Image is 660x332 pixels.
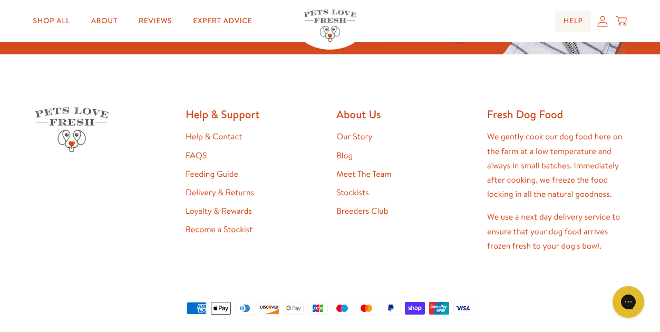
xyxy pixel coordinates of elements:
[186,187,254,198] a: Delivery & Returns
[607,282,649,321] iframe: Gorgias live chat messenger
[83,11,126,32] a: About
[130,11,180,32] a: Reviews
[555,11,591,32] a: Help
[336,187,369,198] a: Stockists
[186,168,238,180] a: Feeding Guide
[304,10,356,42] img: Pets Love Fresh
[25,11,79,32] a: Shop All
[336,168,391,180] a: Meet The Team
[185,11,260,32] a: Expert Advice
[186,205,252,217] a: Loyalty & Rewards
[186,107,324,121] h2: Help & Support
[336,131,373,143] a: Our Story
[35,107,109,152] img: Pets Love Fresh
[336,107,474,121] h2: About Us
[336,150,353,162] a: Blog
[487,107,625,121] h2: Fresh Dog Food
[336,205,388,217] a: Breeders Club
[186,131,242,143] a: Help & Contact
[186,150,207,162] a: FAQS
[487,130,625,202] p: We gently cook our dog food here on the farm at a low temperature and always in small batches. Im...
[487,210,625,253] p: We use a next day delivery service to ensure that your dog food arrives frozen fresh to your dog'...
[186,224,253,235] a: Become a Stockist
